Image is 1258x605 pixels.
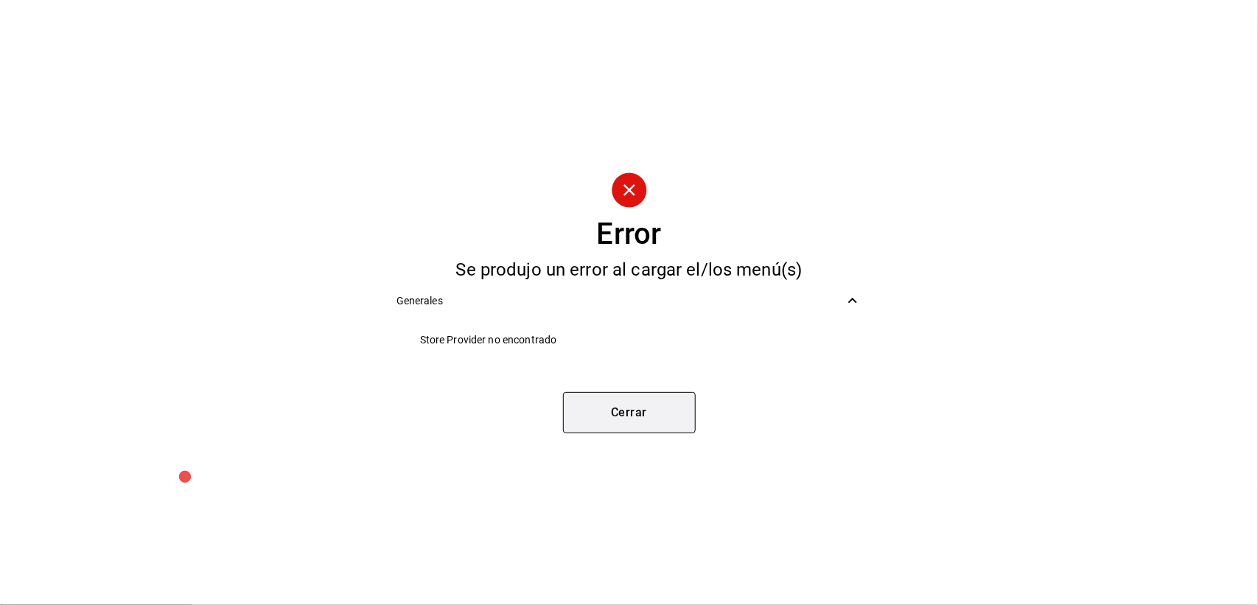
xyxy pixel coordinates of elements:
span: Generales [396,293,845,309]
div: Se produjo un error al cargar el/los menú(s) [385,261,874,279]
div: Generales [385,284,874,318]
button: Cerrar [563,392,696,433]
span: Store Provider no encontrado [420,332,862,348]
div: Error [597,220,662,249]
